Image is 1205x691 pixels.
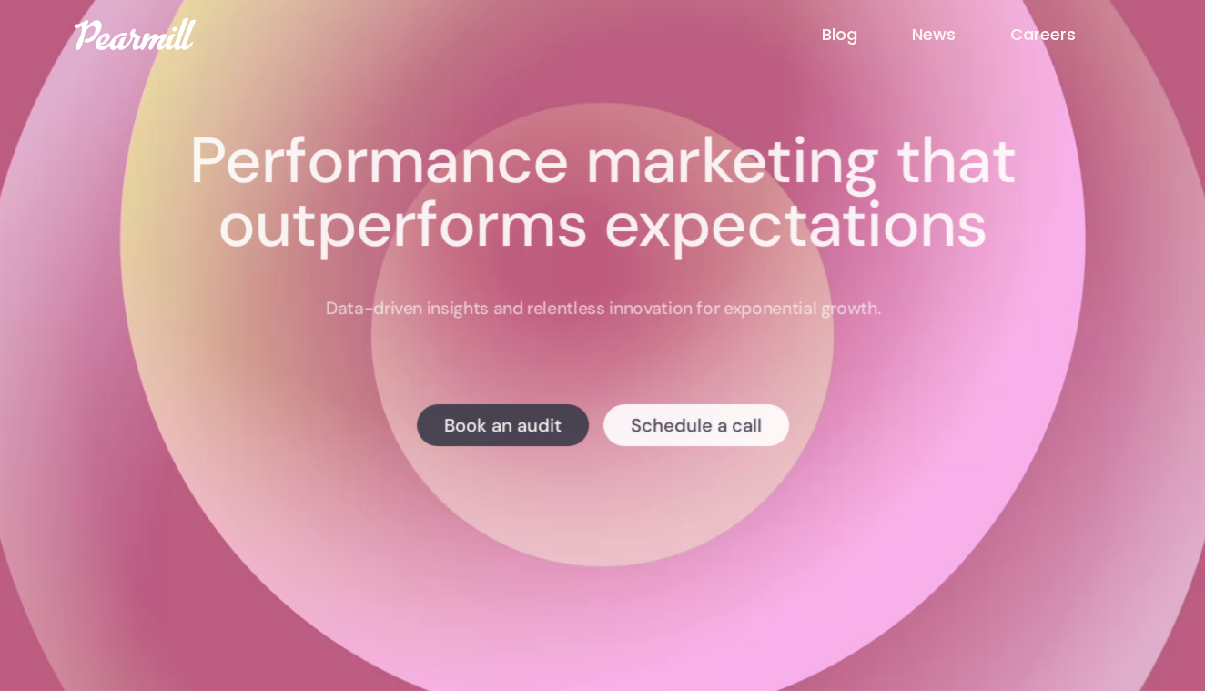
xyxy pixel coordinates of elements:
a: Careers [1010,23,1130,46]
a: News [912,23,1010,46]
p: Data-driven insights and relentless innovation for exponential growth. [325,297,880,320]
img: Pearmill logo [75,18,196,50]
a: Book an audit [416,403,588,445]
h1: Performance marketing that outperforms expectations [109,129,1097,257]
a: Schedule a call [602,403,788,445]
a: Blog [822,23,912,46]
